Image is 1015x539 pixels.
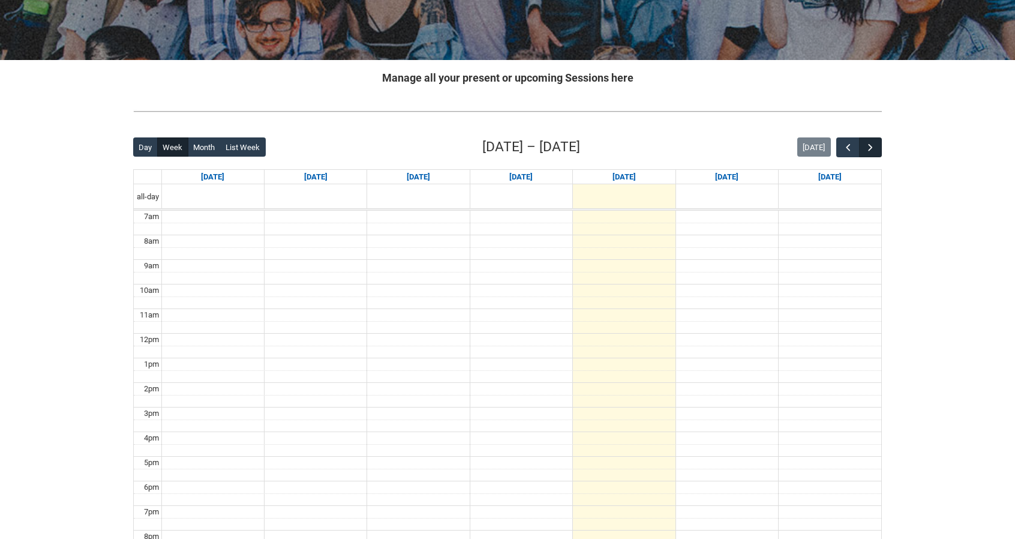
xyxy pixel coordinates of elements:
[142,358,161,370] div: 1pm
[157,137,188,157] button: Week
[133,105,882,118] img: REDU_GREY_LINE
[713,170,741,184] a: Go to September 12, 2025
[133,137,158,157] button: Day
[188,137,221,157] button: Month
[142,235,161,247] div: 8am
[142,457,161,469] div: 5pm
[816,170,844,184] a: Go to September 13, 2025
[137,285,161,297] div: 10am
[137,334,161,346] div: 12pm
[199,170,227,184] a: Go to September 7, 2025
[610,170,638,184] a: Go to September 11, 2025
[302,170,330,184] a: Go to September 8, 2025
[797,137,831,157] button: [DATE]
[142,211,161,223] div: 7am
[142,506,161,518] div: 7pm
[507,170,535,184] a: Go to September 10, 2025
[142,260,161,272] div: 9am
[142,481,161,493] div: 6pm
[142,383,161,395] div: 2pm
[859,137,882,157] button: Next Week
[482,137,580,157] h2: [DATE] – [DATE]
[142,432,161,444] div: 4pm
[134,191,161,203] span: all-day
[137,309,161,321] div: 11am
[220,137,266,157] button: List Week
[133,70,882,86] h2: Manage all your present or upcoming Sessions here
[142,408,161,420] div: 3pm
[404,170,433,184] a: Go to September 9, 2025
[836,137,859,157] button: Previous Week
